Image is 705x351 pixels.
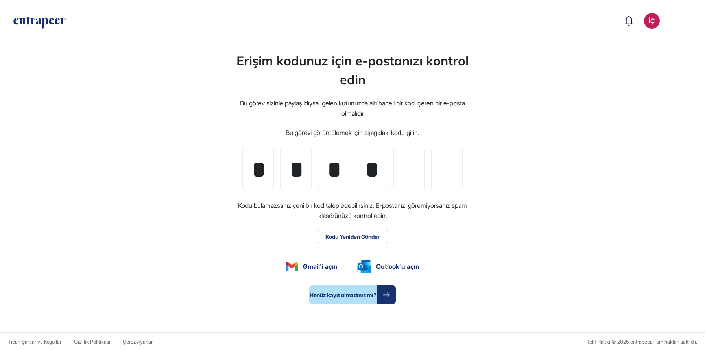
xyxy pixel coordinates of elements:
[587,338,697,345] font: Telif Hakkı © 2025 entrapeer, Tüm hakları saklıdır.
[357,260,419,273] a: Outlook'u açın
[309,285,396,304] a: Henüz kayıt olmadınız mı?
[123,339,154,345] a: Çerez Ayarları
[8,338,61,345] font: Ticari Şartlar ve Koşullar
[325,233,380,240] font: Kodu Yeniden Gönder
[286,262,338,271] a: Gmail'i açın
[310,292,376,298] font: Henüz kayıt olmadınız mı?
[238,201,467,220] font: Kodu bulamazsanız yeni bir kod talep edebilirsiniz. E-postanızı göremiyorsanız spam klasörünüzü k...
[644,13,660,29] button: İÇ
[13,17,66,31] a: entrapeer-logo
[8,339,61,345] a: Ticari Şartlar ve Koşullar
[649,17,655,25] font: İÇ
[376,262,419,270] font: Outlook'u açın
[303,262,338,270] font: Gmail'i açın
[286,129,419,137] font: Bu görevi görüntülemek için aşağıdaki kodu girin.
[123,338,154,345] font: Çerez Ayarları
[240,99,465,117] font: Bu görev sizinle paylaşıldıysa, gelen kutunuzda altı haneli bir kod içeren bir e-posta olmalıdır
[236,53,469,87] font: Erişim kodunuz için e-postanızı kontrol edin
[74,339,110,345] a: Gizlilik Politikası
[74,338,110,345] font: Gizlilik Politikası
[317,229,388,244] button: Kodu Yeniden Gönder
